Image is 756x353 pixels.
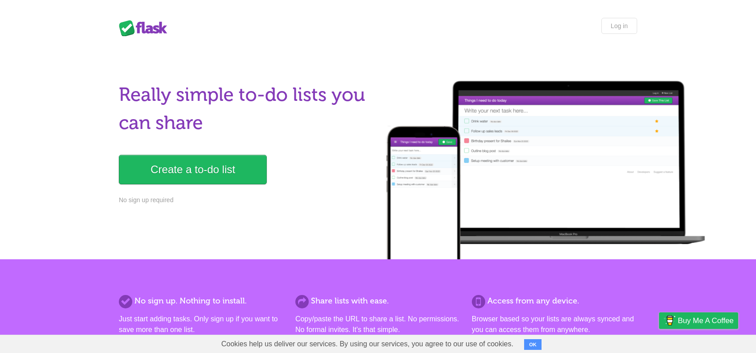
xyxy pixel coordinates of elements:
h2: Access from any device. [472,295,637,307]
h2: No sign up. Nothing to install. [119,295,284,307]
a: Log in [601,18,637,34]
a: Buy me a coffee [659,312,738,329]
a: Create a to-do list [119,155,267,184]
span: Cookies help us deliver our services. By using our services, you agree to our use of cookies. [212,335,522,353]
h2: Share lists with ease. [295,295,461,307]
img: Buy me a coffee [664,313,676,328]
span: Buy me a coffee [678,313,734,328]
p: Browser based so your lists are always synced and you can access them from anywhere. [472,314,637,335]
p: No sign up required [119,195,373,205]
p: Copy/paste the URL to share a list. No permissions. No formal invites. It's that simple. [295,314,461,335]
p: Just start adding tasks. Only sign up if you want to save more than one list. [119,314,284,335]
h1: Really simple to-do lists you can share [119,81,373,137]
button: OK [524,339,542,350]
div: Flask Lists [119,20,172,36]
